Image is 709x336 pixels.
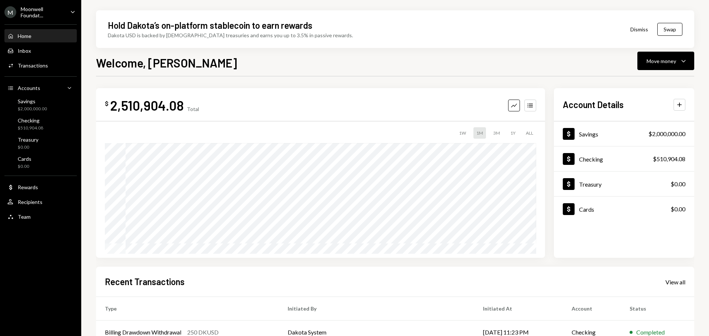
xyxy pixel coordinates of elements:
h2: Recent Transactions [105,276,185,288]
div: Accounts [18,85,40,91]
a: Rewards [4,180,77,194]
div: $0.00 [18,144,38,150]
a: Inbox [4,44,77,57]
a: View all [665,278,685,286]
div: Inbox [18,48,31,54]
div: Savings [579,131,598,138]
a: Transactions [4,59,77,72]
div: 1M [473,127,486,139]
div: Transactions [18,62,48,69]
a: Accounts [4,81,77,94]
h2: Account Details [563,98,624,111]
a: Cards$0.00 [4,153,77,171]
div: Cards [579,206,594,213]
div: Home [18,33,31,39]
div: $0.00 [671,205,685,214]
a: Checking$510,904.08 [554,146,694,171]
th: Account [563,297,621,321]
div: Checking [18,117,43,124]
div: Checking [579,156,603,163]
div: Savings [18,98,47,104]
div: Move money [647,57,676,65]
div: Rewards [18,184,38,190]
th: Type [96,297,279,321]
div: Treasury [579,181,602,188]
div: Treasury [18,136,38,143]
h1: Welcome, [PERSON_NAME] [96,55,237,70]
div: $510,904.08 [653,155,685,163]
a: Recipients [4,195,77,208]
div: Hold Dakota’s on-platform stablecoin to earn rewards [108,19,312,31]
a: Treasury$0.00 [4,134,77,152]
div: 2,510,904.08 [110,97,184,114]
div: Moonwell Foundat... [21,6,64,18]
a: Cards$0.00 [554,197,694,221]
div: $ [105,100,109,107]
div: Recipients [18,199,42,205]
div: 1W [456,127,469,139]
div: M [4,6,16,18]
a: Home [4,29,77,42]
button: Dismiss [621,21,657,38]
a: Treasury$0.00 [554,172,694,196]
a: Savings$2,000,000.00 [554,121,694,146]
a: Savings$2,000,000.00 [4,96,77,114]
div: Total [187,106,199,112]
div: 1Y [507,127,518,139]
div: $0.00 [671,180,685,188]
div: Dakota USD is backed by [DEMOGRAPHIC_DATA] treasuries and earns you up to 3.5% in passive rewards. [108,31,353,39]
div: Team [18,214,31,220]
button: Move money [637,52,694,70]
div: View all [665,278,685,286]
button: Swap [657,23,682,36]
div: ALL [523,127,536,139]
th: Status [621,297,694,321]
a: Checking$510,904.08 [4,115,77,133]
th: Initiated At [474,297,563,321]
div: 3M [490,127,503,139]
a: Team [4,210,77,223]
div: Cards [18,156,31,162]
div: $2,000,000.00 [18,106,47,112]
th: Initiated By [279,297,474,321]
div: $510,904.08 [18,125,43,131]
div: $0.00 [18,163,31,170]
div: $2,000,000.00 [648,129,685,138]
